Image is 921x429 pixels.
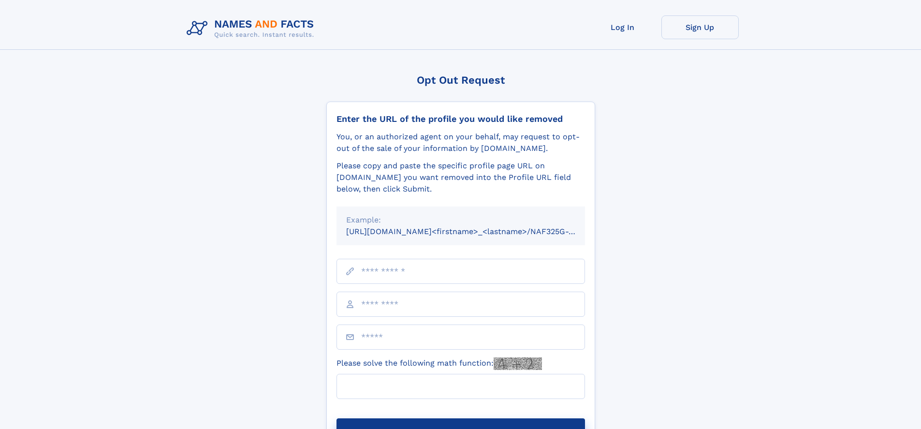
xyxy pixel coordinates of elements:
[346,214,575,226] div: Example:
[336,160,585,195] div: Please copy and paste the specific profile page URL on [DOMAIN_NAME] you want removed into the Pr...
[336,357,542,370] label: Please solve the following math function:
[584,15,661,39] a: Log In
[346,227,603,236] small: [URL][DOMAIN_NAME]<firstname>_<lastname>/NAF325G-xxxxxxxx
[326,74,595,86] div: Opt Out Request
[661,15,739,39] a: Sign Up
[336,114,585,124] div: Enter the URL of the profile you would like removed
[336,131,585,154] div: You, or an authorized agent on your behalf, may request to opt-out of the sale of your informatio...
[183,15,322,42] img: Logo Names and Facts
